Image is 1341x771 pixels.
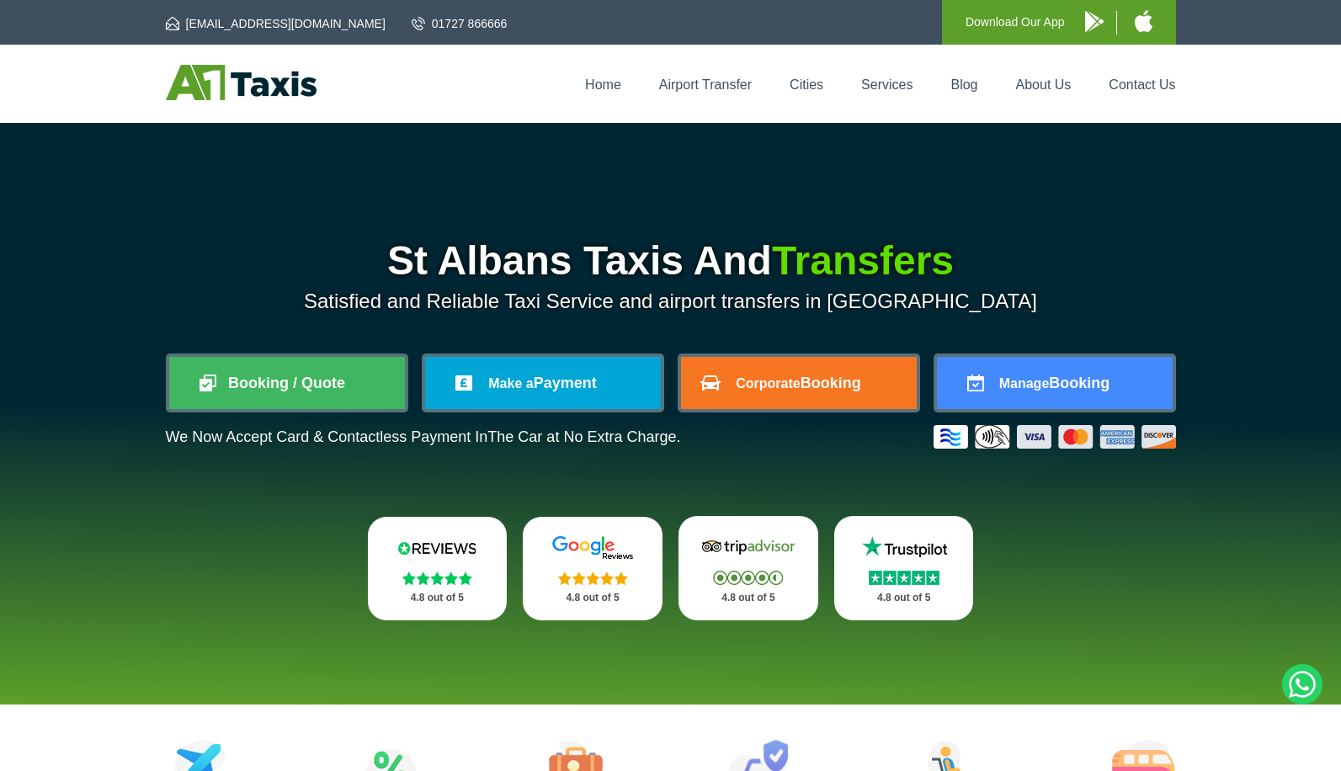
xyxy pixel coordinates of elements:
[790,77,823,92] a: Cities
[368,517,508,620] a: Reviews.io Stars 4.8 out of 5
[966,12,1065,33] p: Download Our App
[166,241,1176,281] h1: St Albans Taxis And
[166,290,1176,313] p: Satisfied and Reliable Taxi Service and airport transfers in [GEOGRAPHIC_DATA]
[166,15,386,32] a: [EMAIL_ADDRESS][DOMAIN_NAME]
[853,588,955,609] p: 4.8 out of 5
[854,534,955,560] img: Trustpilot
[542,535,643,561] img: Google
[659,77,752,92] a: Airport Transfer
[861,77,913,92] a: Services
[834,516,974,620] a: Trustpilot Stars 4.8 out of 5
[1085,11,1104,32] img: A1 Taxis Android App
[541,588,644,609] p: 4.8 out of 5
[425,357,661,409] a: Make aPayment
[386,535,487,561] img: Reviews.io
[736,376,800,391] span: Corporate
[488,376,533,391] span: Make a
[697,588,800,609] p: 4.8 out of 5
[166,65,317,100] img: A1 Taxis St Albans LTD
[713,571,783,585] img: Stars
[487,428,680,445] span: The Car at No Extra Charge.
[585,77,621,92] a: Home
[558,572,628,585] img: Stars
[937,357,1173,409] a: ManageBooking
[386,588,489,609] p: 4.8 out of 5
[523,517,663,620] a: Google Stars 4.8 out of 5
[999,376,1050,391] span: Manage
[869,571,939,585] img: Stars
[412,15,508,32] a: 01727 866666
[169,357,405,409] a: Booking / Quote
[950,77,977,92] a: Blog
[772,238,954,283] span: Transfers
[934,425,1176,449] img: Credit And Debit Cards
[678,516,818,620] a: Tripadvisor Stars 4.8 out of 5
[681,357,917,409] a: CorporateBooking
[1016,77,1072,92] a: About Us
[166,428,681,446] p: We Now Accept Card & Contactless Payment In
[1135,10,1152,32] img: A1 Taxis iPhone App
[402,572,472,585] img: Stars
[698,534,799,560] img: Tripadvisor
[1109,77,1175,92] a: Contact Us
